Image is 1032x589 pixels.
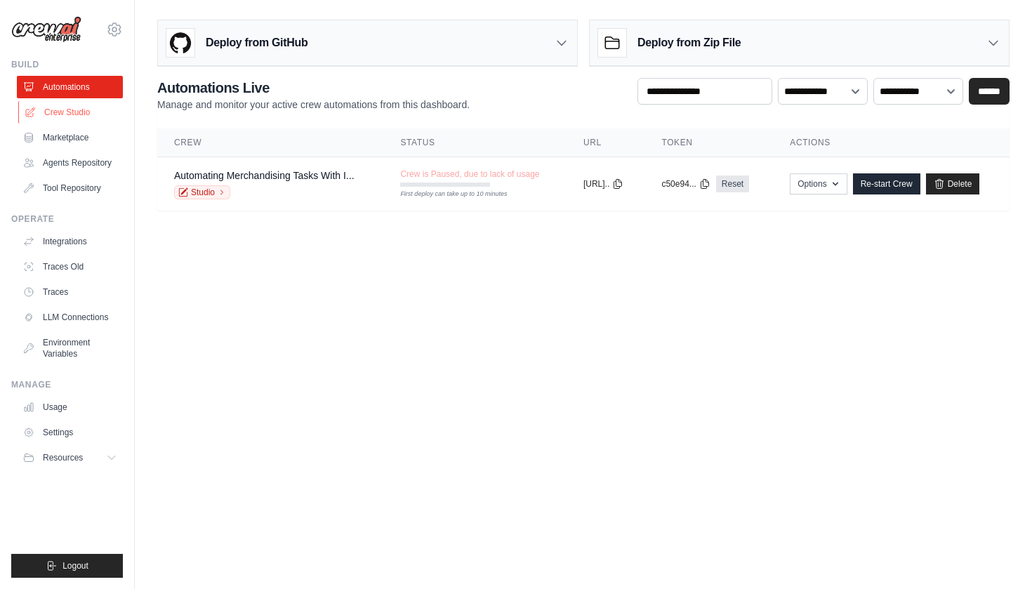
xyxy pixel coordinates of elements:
[17,281,123,303] a: Traces
[17,152,123,174] a: Agents Repository
[157,98,470,112] p: Manage and monitor your active crew automations from this dashboard.
[17,230,123,253] a: Integrations
[962,522,1032,589] div: 채팅 위젯
[11,379,123,390] div: Manage
[18,101,124,124] a: Crew Studio
[637,34,741,51] h3: Deploy from Zip File
[174,170,355,181] a: Automating Merchandising Tasks With I...
[17,446,123,469] button: Resources
[11,554,123,578] button: Logout
[17,256,123,278] a: Traces Old
[962,522,1032,589] iframe: Chat Widget
[716,176,749,192] a: Reset
[62,560,88,571] span: Logout
[17,126,123,149] a: Marketplace
[43,452,83,463] span: Resources
[853,173,920,194] a: Re-start Crew
[383,128,567,157] th: Status
[11,59,123,70] div: Build
[166,29,194,57] img: GitHub Logo
[400,190,490,199] div: First deploy can take up to 10 minutes
[157,78,470,98] h2: Automations Live
[17,306,123,329] a: LLM Connections
[157,128,383,157] th: Crew
[661,178,710,190] button: c50e94...
[790,173,847,194] button: Options
[11,16,81,43] img: Logo
[17,396,123,418] a: Usage
[174,185,230,199] a: Studio
[11,213,123,225] div: Operate
[17,421,123,444] a: Settings
[644,128,773,157] th: Token
[400,168,539,180] span: Crew is Paused, due to lack of usage
[567,128,645,157] th: URL
[17,76,123,98] a: Automations
[926,173,980,194] a: Delete
[773,128,1010,157] th: Actions
[17,177,123,199] a: Tool Repository
[17,331,123,365] a: Environment Variables
[206,34,307,51] h3: Deploy from GitHub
